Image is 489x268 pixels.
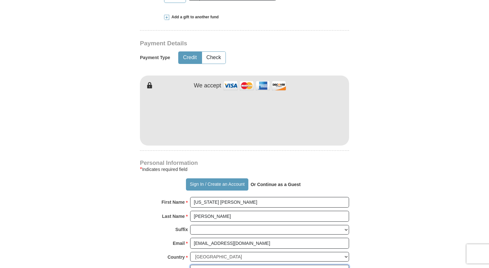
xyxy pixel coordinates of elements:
strong: Suffix [175,225,188,234]
h5: Payment Type [140,55,170,60]
h3: Payment Details [140,40,304,47]
img: credit cards accepted [223,79,287,93]
div: Indicates required field [140,165,349,173]
button: Check [202,52,226,64]
strong: Country [168,253,185,262]
strong: Or Continue as a Guest [251,182,301,187]
h4: We accept [194,82,221,89]
strong: First Name [161,198,185,207]
strong: Last Name [162,212,185,221]
h4: Personal Information [140,160,349,165]
strong: Email [173,239,185,248]
button: Sign In / Create an Account [186,178,248,191]
span: Add a gift to another fund [169,14,219,20]
button: Credit [179,52,201,64]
